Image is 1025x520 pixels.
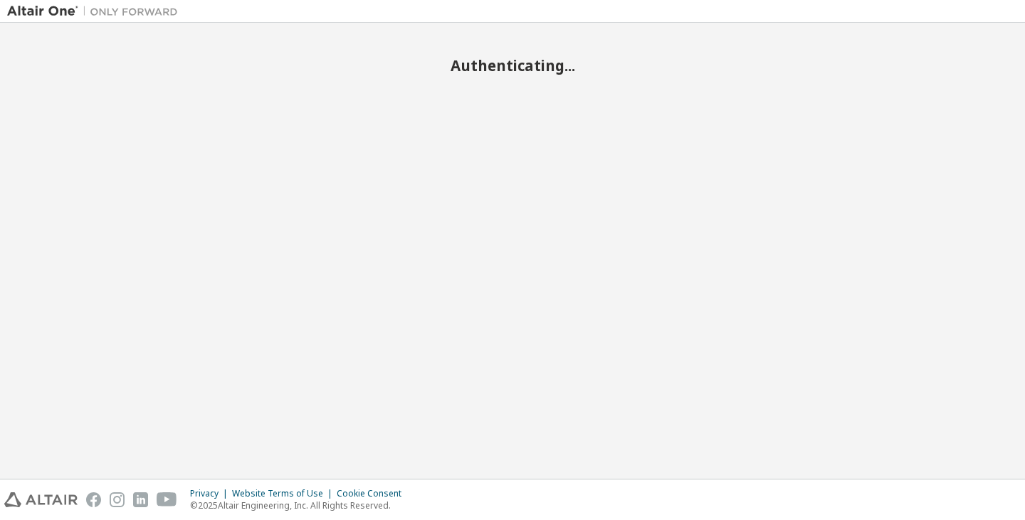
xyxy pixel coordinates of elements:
h2: Authenticating... [7,56,1018,75]
div: Cookie Consent [337,488,410,499]
div: Privacy [190,488,232,499]
img: facebook.svg [86,492,101,507]
img: youtube.svg [157,492,177,507]
p: © 2025 Altair Engineering, Inc. All Rights Reserved. [190,499,410,511]
img: instagram.svg [110,492,125,507]
img: Altair One [7,4,185,18]
img: altair_logo.svg [4,492,78,507]
img: linkedin.svg [133,492,148,507]
div: Website Terms of Use [232,488,337,499]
